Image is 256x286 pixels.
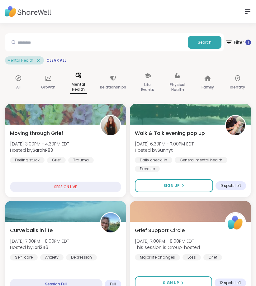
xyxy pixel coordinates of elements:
[68,157,94,163] div: Trauma
[16,83,21,91] p: All
[5,3,51,20] img: ShareWell Nav Logo
[225,35,251,50] span: Filter
[7,58,33,63] span: Mental Health
[169,81,186,93] p: Physical Health
[10,254,38,260] div: Self-care
[163,280,179,286] span: Sign Up
[10,147,69,153] span: Hosted by
[47,157,66,163] div: Grief
[10,244,69,250] span: Hosted by
[175,157,227,163] div: General mental health
[135,254,180,260] div: Major life changes
[225,33,251,51] button: Filter 1
[135,141,194,147] span: [DATE] 6:30PM - 7:00PM EDT
[183,254,201,260] div: Loss
[46,58,66,63] span: Clear All
[10,227,53,234] span: Curve balls in life
[164,183,180,188] span: Sign Up
[33,147,53,153] b: SarahR83
[198,40,211,45] span: Search
[10,157,45,163] div: Feeling stuck
[230,83,245,91] p: Identity
[220,183,241,188] span: 9 spots left
[158,147,173,153] b: Sunnyt
[10,182,121,192] div: SESSION LIVE
[135,130,205,137] span: Walk & Talk evening pop up
[135,238,200,244] span: [DATE] 7:00PM - 8:00PM EDT
[33,244,48,250] b: Lori246
[226,116,245,135] img: Sunnyt
[188,36,221,49] button: Search
[70,81,87,94] p: Mental Health
[201,83,214,91] p: Family
[248,40,249,45] span: 1
[135,179,213,192] button: Sign Up
[10,238,69,244] span: [DATE] 7:00PM - 8:00PM EDT
[10,141,69,147] span: [DATE] 3:00PM - 4:30PM EDT
[139,81,156,93] p: Life Events
[66,254,97,260] div: Depression
[40,254,64,260] div: Anxiety
[135,147,194,153] span: Hosted by
[135,244,200,250] span: This session is Group-hosted
[100,83,126,91] p: Relationships
[10,130,63,137] span: Moving through Grief
[101,116,120,135] img: SarahR83
[135,166,160,172] div: Exercise
[135,227,185,234] span: Grief Support Circle
[135,157,172,163] div: Daily check-in
[203,254,222,260] div: Grief
[101,213,120,232] img: Lori246
[220,280,241,285] span: 12 spots left
[226,213,245,232] img: ShareWell
[41,83,55,91] p: Growth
